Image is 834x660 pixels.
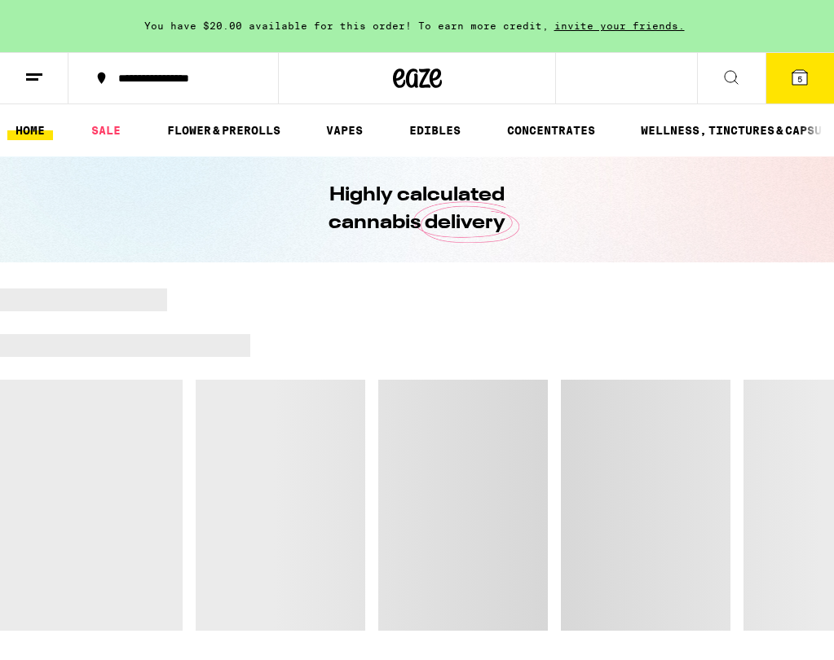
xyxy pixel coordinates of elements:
[83,121,129,140] a: SALE
[797,74,802,84] span: 5
[401,121,469,140] a: EDIBLES
[283,182,552,237] h1: Highly calculated cannabis delivery
[549,20,691,31] span: invite your friends.
[499,121,603,140] a: CONCENTRATES
[144,20,549,31] span: You have $20.00 available for this order! To earn more credit,
[318,121,371,140] a: VAPES
[766,53,834,103] button: 5
[159,121,289,140] a: FLOWER & PREROLLS
[7,121,53,140] a: HOME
